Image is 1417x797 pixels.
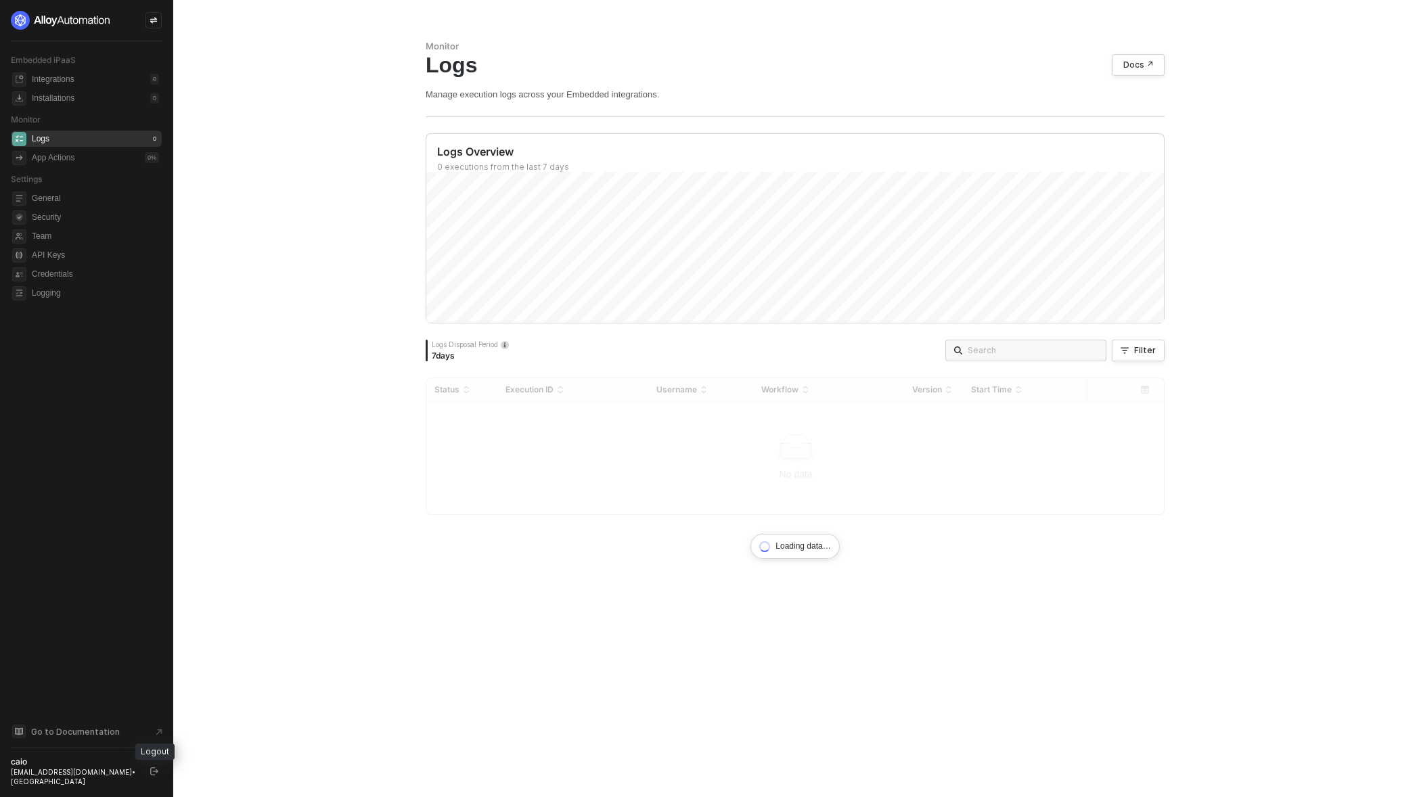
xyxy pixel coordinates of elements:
div: caio [11,756,138,767]
div: Logs [32,133,49,145]
span: Go to Documentation [31,726,120,737]
div: Monitor [426,41,1165,52]
span: API Keys [32,247,159,263]
input: Search [968,343,1098,358]
div: 0 executions from the last 7 days [437,162,1164,173]
span: Embedded iPaaS [11,55,76,65]
a: Docs ↗ [1112,54,1165,76]
span: icon-swap [150,16,158,24]
span: security [12,210,26,225]
span: General [32,190,159,206]
div: Logs Disposal Period [432,340,509,349]
div: 0 [150,133,159,144]
span: Team [32,228,159,244]
div: 0 [150,74,159,85]
span: logout [150,767,158,775]
div: 7 days [432,350,509,361]
span: Security [32,209,159,225]
span: installations [12,91,26,106]
span: credentials [12,267,26,281]
a: Knowledge Base [11,723,162,739]
span: icon-app-actions [12,151,26,165]
span: icon-logs [12,132,26,146]
span: general [12,191,26,206]
div: [EMAIL_ADDRESS][DOMAIN_NAME] • [GEOGRAPHIC_DATA] [11,767,138,786]
span: documentation [12,725,26,738]
div: 0 [150,93,159,104]
img: logo [11,11,111,30]
span: Settings [11,174,42,184]
div: Integrations [32,74,74,85]
span: document-arrow [152,725,166,739]
div: Installations [32,93,74,104]
span: team [12,229,26,244]
div: App Actions [32,152,74,164]
div: Logout [135,744,175,760]
div: Loading data… [750,534,839,559]
div: 0 % [145,152,159,163]
a: logo [11,11,162,30]
div: Logs [426,52,1165,78]
span: Monitor [11,114,41,124]
div: Filter [1134,345,1156,356]
div: Logs Overview [437,145,1164,159]
span: api-key [12,248,26,263]
div: Docs ↗ [1123,60,1154,70]
span: Logging [32,285,159,301]
button: Filter [1112,340,1165,361]
span: Credentials [32,266,159,282]
span: logging [12,286,26,300]
span: integrations [12,72,26,87]
div: Manage execution logs across your Embedded integrations. [426,89,1165,100]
